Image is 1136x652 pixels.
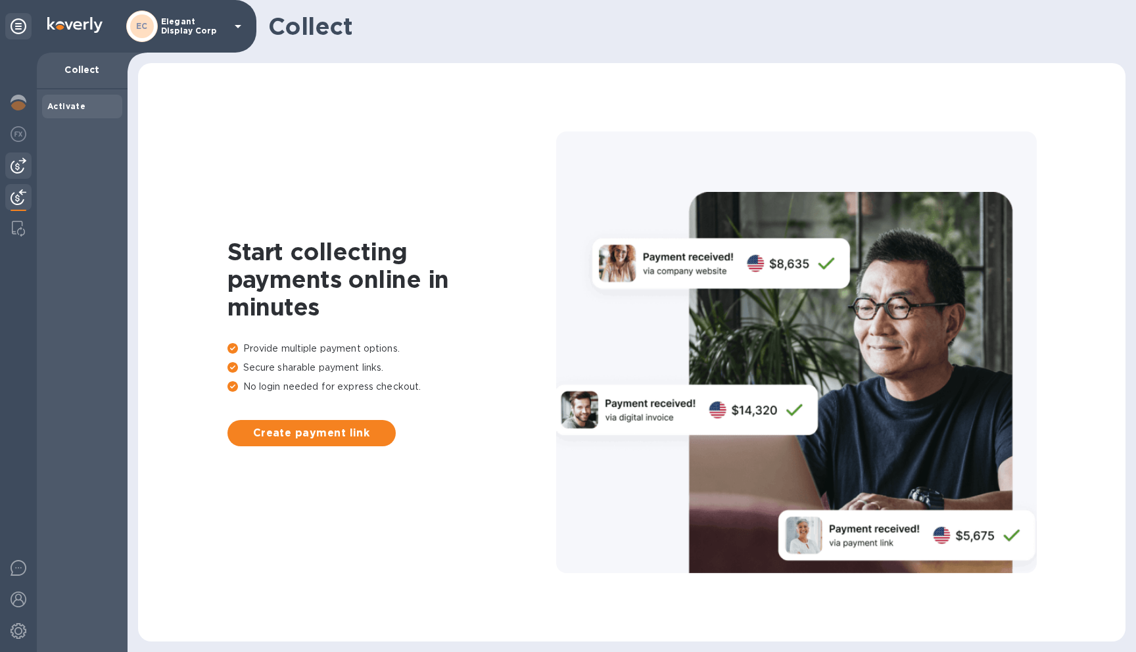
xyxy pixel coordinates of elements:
[268,12,1115,40] h1: Collect
[227,361,556,375] p: Secure sharable payment links.
[47,63,117,76] p: Collect
[227,238,556,321] h1: Start collecting payments online in minutes
[227,420,396,446] button: Create payment link
[238,425,385,441] span: Create payment link
[161,17,227,35] p: Elegant Display Corp
[227,342,556,356] p: Provide multiple payment options.
[11,126,26,142] img: Foreign exchange
[227,380,556,394] p: No login needed for express checkout.
[136,21,148,31] b: EC
[47,17,103,33] img: Logo
[47,101,85,111] b: Activate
